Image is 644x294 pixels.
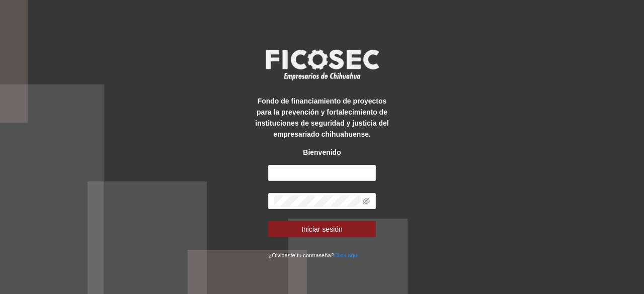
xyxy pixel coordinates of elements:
strong: Bienvenido [303,148,341,156]
small: ¿Olvidaste tu contraseña? [268,252,358,258]
a: Click aqui [334,252,359,258]
button: Iniciar sesión [268,221,375,237]
span: eye-invisible [363,198,370,205]
span: Iniciar sesión [301,224,343,235]
img: logo [259,46,385,83]
strong: Fondo de financiamiento de proyectos para la prevención y fortalecimiento de instituciones de seg... [255,97,388,138]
